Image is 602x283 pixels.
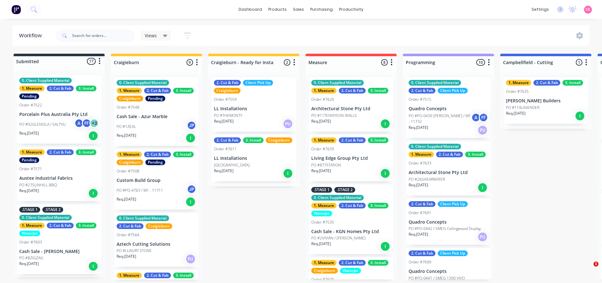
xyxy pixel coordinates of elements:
[117,215,169,221] div: 0. Client Supplied Material
[309,135,393,181] div: 1. Measure2. Cut & Fab3. InstallOrder #7639Living Edge Group Pty LtdPO #877STATIONReq.[DATE]I
[19,261,39,267] p: Req. [DATE]
[114,149,199,210] div: 1. Measure2. Cut & Fab3. InstallCraigieburnPendingOrder #7508Custom Build GroupPO #PO-4763 / M1 -...
[88,261,98,271] div: I
[117,232,139,238] div: Order #7564
[380,241,390,251] div: I
[185,254,196,264] div: PU
[117,124,136,129] p: PO #1ZEAL
[42,207,63,213] div: .STAGE 2
[214,88,240,93] div: Craigieburn
[82,118,91,128] div: FF
[409,232,428,237] p: Req. [DATE]
[409,106,488,111] p: Quadro Concepts
[409,269,488,274] p: Quadro Concepts
[477,183,488,193] div: I
[311,277,334,282] div: Order #7670
[88,188,98,198] div: I
[47,223,74,228] div: 2. Cut & Fab
[117,188,163,193] p: PO #PO-4763 / M1 - 11711
[19,215,72,220] div: 0. Client Supplied Material
[19,231,40,236] div: Waterjet
[311,146,334,152] div: Order #7639
[311,162,341,168] p: PO #877STATION
[311,113,357,118] p: PO #11TENNYSON-WALLS
[76,149,96,155] div: 3. Install
[19,130,39,136] p: Req. [DATE]
[311,229,391,234] p: Cash Sale - KGN Homes Pty Ltd
[117,96,143,101] div: Craigieburn
[311,97,334,102] div: Order #7626
[409,113,471,124] p: PO #PO-0430 [PERSON_NAME] / M1 - 11732
[438,250,468,256] div: Client Pick Up
[477,125,488,135] div: PU
[114,77,199,146] div: 0. Client Supplied Material1. Measure2. Cut & Fab3. InstallCraigieburnPendingOrder #7548Cash Sale...
[117,152,142,157] div: 1. Measure
[438,201,468,207] div: Client Pick Up
[380,119,390,129] div: I
[19,93,39,99] div: Pending
[235,5,265,14] a: dashboard
[88,131,98,141] div: I
[409,152,434,157] div: 1. Measure
[340,268,361,274] div: Waterjet
[311,106,391,111] p: Architectural Stone Pty Ltd
[117,88,142,93] div: 1. Measure
[144,273,171,278] div: 2. Cut & Fab
[409,250,435,256] div: 2. Cut & Fab
[290,5,307,14] div: sales
[19,207,40,213] div: .STAGE 1
[506,98,586,104] p: [PERSON_NAME] Builders
[185,197,196,207] div: I
[17,75,101,144] div: 0. Client Supplied Material1. Measure2. Cut & Fab3. InstallPendingOrder #7522Porcelain Plus Austr...
[339,203,366,208] div: 2. Cut & Fab
[72,29,135,42] input: Search for orders...
[506,105,539,111] p: PO #119LAVENDER
[593,262,599,267] span: 1
[266,137,292,143] div: Craigieburn
[503,77,588,124] div: 1. Measure2. Cut & Fab3. InstallOrder #7635[PERSON_NAME] BuildersPO #119LAVENDERReq.[DATE]I
[214,97,237,102] div: Order #7559
[211,135,296,181] div: 2. Cut & Fab3. InstallCraigieburnOrder #7611LL Installations[GEOGRAPHIC_DATA]Req.[DATE]I
[409,80,461,86] div: 0. Client Supplied Material
[334,187,355,193] div: .STAGE 2
[17,204,101,274] div: .STAGE 1.STAGE 20. Client Supplied Material1. Measure2. Cut & Fab3. InstallWaterjetOrder #7603Cas...
[19,32,45,39] div: Workflow
[19,112,99,117] p: Porcelain Plus Australia Pty Ltd
[311,168,331,174] p: Req. [DATE]
[506,89,529,94] div: Order #7635
[117,196,136,202] p: Req. [DATE]
[19,223,45,228] div: 1. Measure
[406,77,491,138] div: 0. Client Supplied Material2. Cut & FabClient Pick UpOrder #7515Quadro ConceptsPO #PO-0430 [PERSO...
[265,5,290,14] div: products
[145,96,165,101] div: Pending
[214,113,242,118] p: PO #THEMONTY
[19,86,45,91] div: 1. Measure
[144,152,171,157] div: 2. Cut & Fab
[506,111,526,116] p: Req. [DATE]
[339,137,366,143] div: 2. Cut & Fab
[243,80,273,86] div: Client Pick Up
[117,133,136,138] p: Req. [DATE]
[243,137,264,143] div: 3. Install
[114,213,199,267] div: 0. Client Supplied Material2. Cut & FabCraigieburnOrder #7564Aztech Cutting SolutionsPO #LUXURY S...
[214,106,294,111] p: LL Installations
[311,220,334,225] div: Order #7535
[283,168,293,178] div: I
[339,88,366,93] div: 2. Cut & Fab
[311,187,332,193] div: .STAGE 1
[409,177,445,182] p: PO #26SHEARWATER
[211,77,296,132] div: 2. Cut & FabClient Pick UpCraigieburnOrder #7559LL InstallationsPO #THEMONTYReq.[DATE]PU
[283,119,293,129] div: PU
[311,137,337,143] div: 1. Measure
[117,114,196,119] p: Cash Sale - Azur Marble
[409,201,435,207] div: 2. Cut & Fab
[173,273,194,278] div: 3. Install
[214,118,234,124] p: Req. [DATE]
[187,184,196,194] div: JP
[311,118,331,124] p: Req. [DATE]
[19,239,42,245] div: Order #7603
[368,260,388,266] div: 3. Install
[311,80,364,86] div: 0. Client Supplied Material
[436,152,463,157] div: 2. Cut & Fab
[117,105,139,110] div: Order #7548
